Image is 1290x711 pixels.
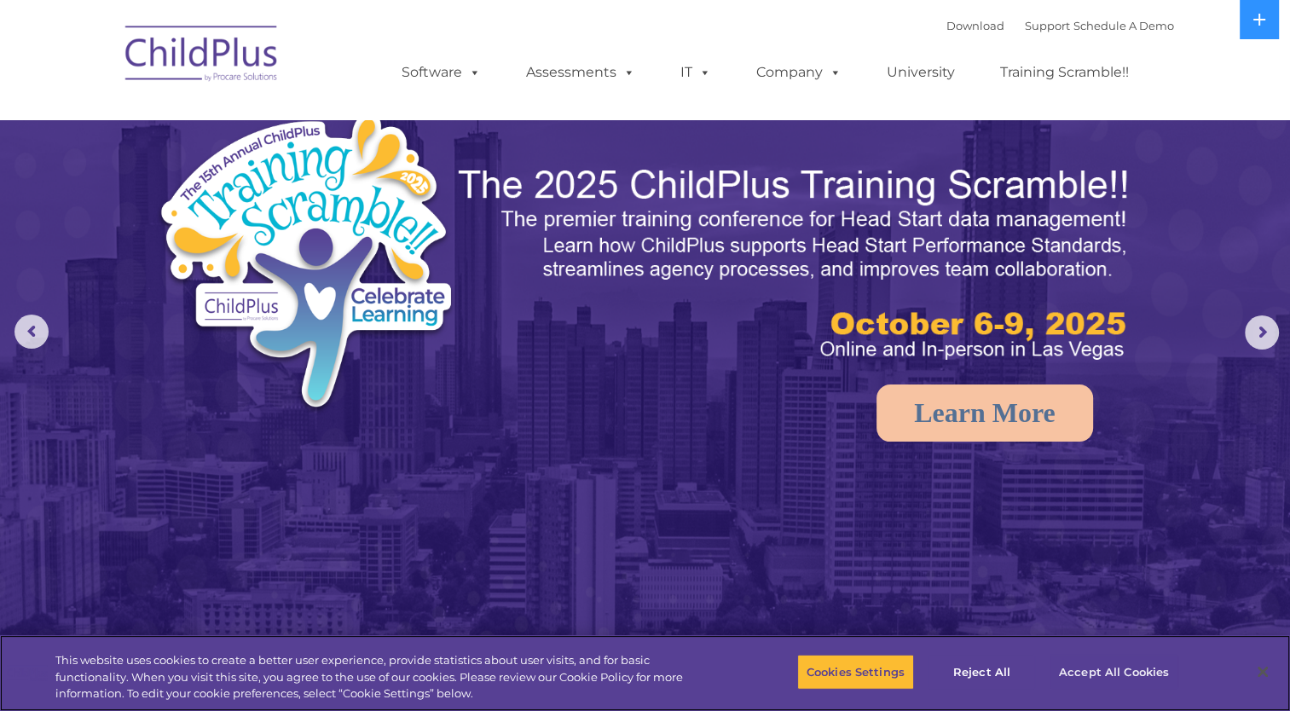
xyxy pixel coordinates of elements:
a: Company [739,55,859,90]
button: Close [1244,653,1281,691]
a: IT [663,55,728,90]
span: Phone number [237,182,309,195]
a: University [870,55,972,90]
span: Last name [237,113,289,125]
button: Reject All [928,654,1035,690]
img: ChildPlus by Procare Solutions [117,14,287,99]
a: Software [385,55,498,90]
a: Download [946,19,1004,32]
button: Accept All Cookies [1050,654,1178,690]
a: Assessments [509,55,652,90]
a: Learn More [876,384,1093,442]
button: Cookies Settings [797,654,914,690]
div: This website uses cookies to create a better user experience, provide statistics about user visit... [55,652,709,702]
a: Training Scramble!! [983,55,1146,90]
a: Support [1025,19,1070,32]
font: | [946,19,1174,32]
a: Schedule A Demo [1073,19,1174,32]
